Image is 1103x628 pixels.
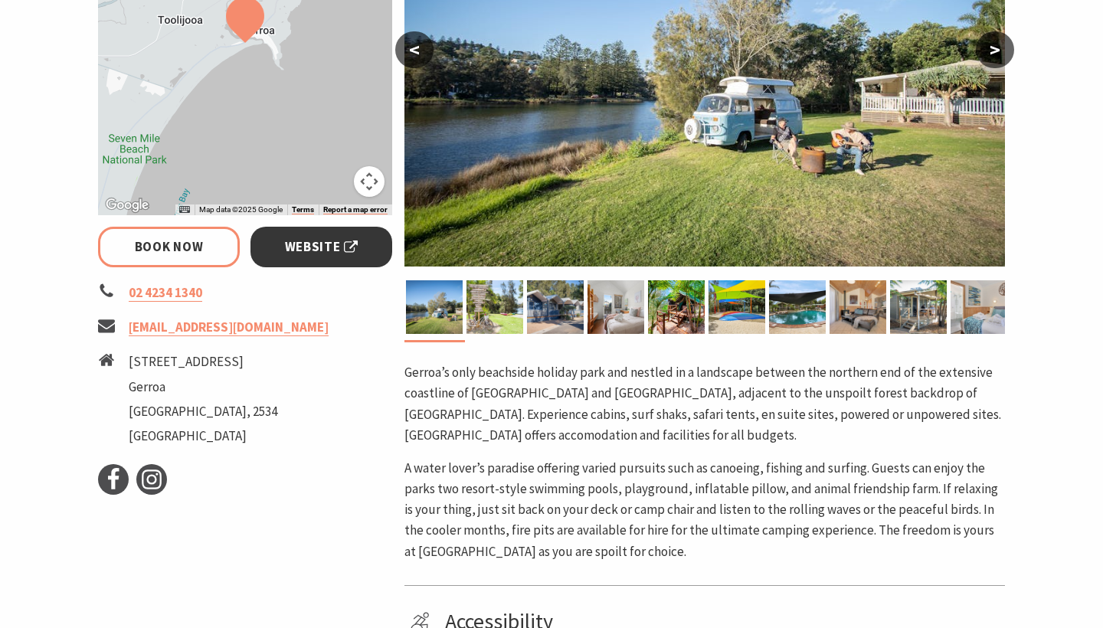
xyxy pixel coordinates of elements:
img: cabin bedroom [951,280,1007,334]
li: [GEOGRAPHIC_DATA] [129,426,277,446]
span: Map data ©2025 Google [199,205,283,214]
a: Open this area in Google Maps (opens a new window) [102,195,152,215]
a: [EMAIL_ADDRESS][DOMAIN_NAME] [129,319,329,336]
a: Report a map error [323,205,388,214]
span: Website [285,237,358,257]
img: Couple on cabin deck at Seven Mile Beach Holiday Park [890,280,947,334]
img: fireplace [830,280,886,334]
a: Website [250,227,392,267]
p: A water lover’s paradise offering varied pursuits such as canoeing, fishing and surfing. Guests c... [404,458,1005,562]
img: Beachside Pool [769,280,826,334]
img: Safari Tents at Seven Mile Beach Holiday Park [648,280,705,334]
button: < [395,31,434,68]
img: shack 2 [588,280,644,334]
li: [STREET_ADDRESS] [129,352,277,372]
button: Map camera controls [354,166,385,197]
img: jumping pillow [709,280,765,334]
button: Keyboard shortcuts [179,204,190,215]
img: Welcome to Seven Mile Beach Holiday Park [466,280,523,334]
p: Gerroa’s only beachside holiday park and nestled in a landscape between the northern end of the e... [404,362,1005,446]
img: Surf shak [527,280,584,334]
a: Book Now [98,227,240,267]
img: Google [102,195,152,215]
img: Combi Van, Camping, Caravanning, Sites along Crooked River at Seven Mile Beach Holiday Park [406,280,463,334]
a: Terms (opens in new tab) [292,205,314,214]
button: > [976,31,1014,68]
a: 02 4234 1340 [129,284,202,302]
li: [GEOGRAPHIC_DATA], 2534 [129,401,277,422]
li: Gerroa [129,377,277,397]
